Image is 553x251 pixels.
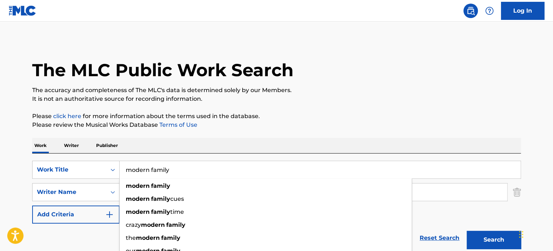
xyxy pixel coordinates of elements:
[467,231,521,249] button: Search
[136,234,160,241] strong: modern
[53,113,81,120] a: click here
[62,138,81,153] p: Writer
[32,112,521,121] p: Please for more information about the terms used in the database.
[466,7,475,15] img: search
[105,210,114,219] img: 9d2ae6d4665cec9f34b9.svg
[126,234,136,241] span: the
[151,195,170,202] strong: family
[517,216,553,251] iframe: Chat Widget
[416,230,463,246] a: Reset Search
[501,2,544,20] a: Log In
[32,86,521,95] p: The accuracy and completeness of The MLC's data is determined solely by our Members.
[158,121,197,128] a: Terms of Use
[32,138,49,153] p: Work
[32,205,120,224] button: Add Criteria
[141,221,165,228] strong: modern
[519,224,523,245] div: Drag
[166,221,185,228] strong: family
[32,121,521,129] p: Please review the Musical Works Database
[170,208,184,215] span: time
[170,195,184,202] span: cues
[482,4,497,18] div: Help
[37,165,102,174] div: Work Title
[485,7,494,15] img: help
[9,5,37,16] img: MLC Logo
[126,221,141,228] span: crazy
[94,138,120,153] p: Publisher
[126,182,150,189] strong: modern
[151,208,170,215] strong: family
[126,195,150,202] strong: modern
[513,183,521,201] img: Delete Criterion
[161,234,180,241] strong: family
[32,59,293,81] h1: The MLC Public Work Search
[463,4,478,18] a: Public Search
[32,95,521,103] p: It is not an authoritative source for recording information.
[151,182,170,189] strong: family
[37,188,102,196] div: Writer Name
[126,208,150,215] strong: modern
